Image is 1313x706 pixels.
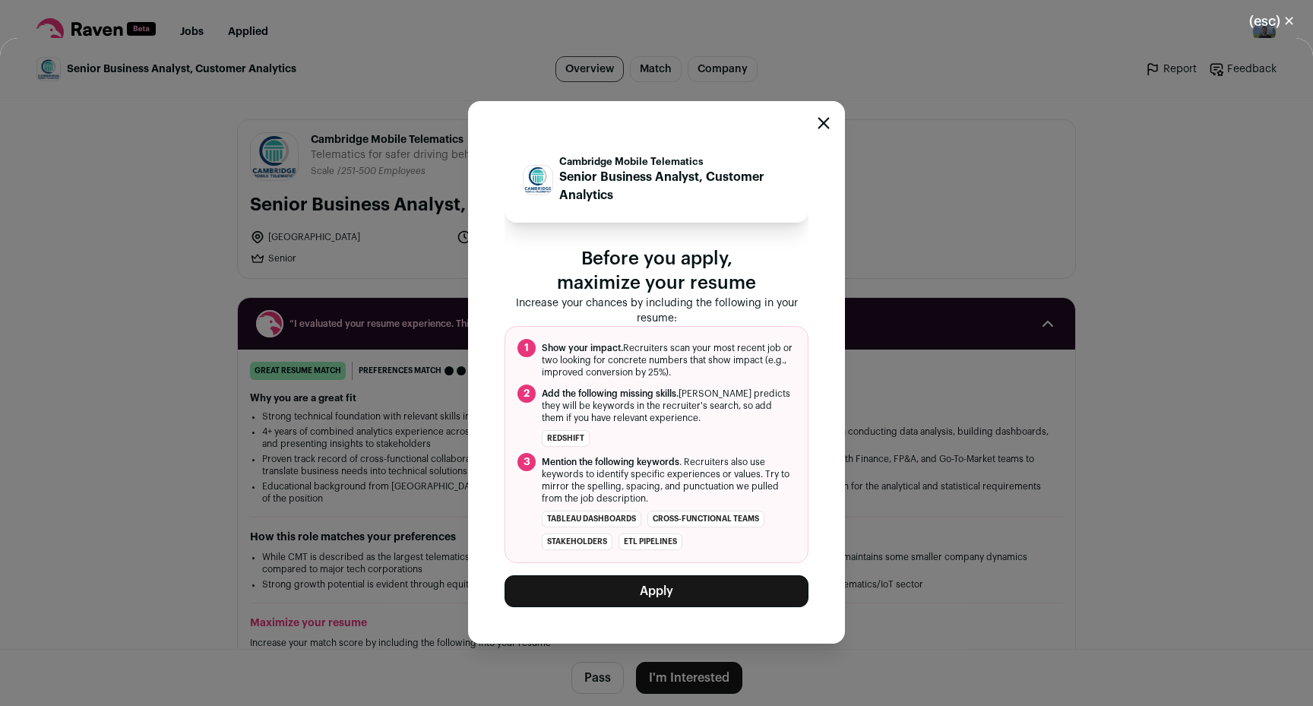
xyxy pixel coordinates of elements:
[818,117,830,129] button: Close modal
[1231,5,1313,38] button: Close modal
[542,430,590,447] li: Redshift
[542,388,796,424] span: [PERSON_NAME] predicts they will be keywords in the recruiter's search, so add them if you have r...
[517,385,536,403] span: 2
[559,168,790,204] p: Senior Business Analyst, Customer Analytics
[619,533,682,550] li: ETL pipelines
[542,389,679,398] span: Add the following missing skills.
[559,156,790,168] p: Cambridge Mobile Telematics
[517,453,536,471] span: 3
[524,166,552,193] img: 51816ed8bf6e1af9f1c934fb3025d1c70d46b6a52b6a0e2fe1d82679f5cdf11a.png
[542,344,623,353] span: Show your impact.
[542,342,796,378] span: Recruiters scan your most recent job or two looking for concrete numbers that show impact (e.g., ...
[542,456,796,505] span: . Recruiters also use keywords to identify specific experiences or values. Try to mirror the spel...
[505,575,808,607] button: Apply
[542,533,612,550] li: stakeholders
[505,296,808,326] p: Increase your chances by including the following in your resume:
[542,457,679,467] span: Mention the following keywords
[517,339,536,357] span: 1
[505,247,808,296] p: Before you apply, maximize your resume
[647,511,764,527] li: cross-functional teams
[542,511,641,527] li: Tableau dashboards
